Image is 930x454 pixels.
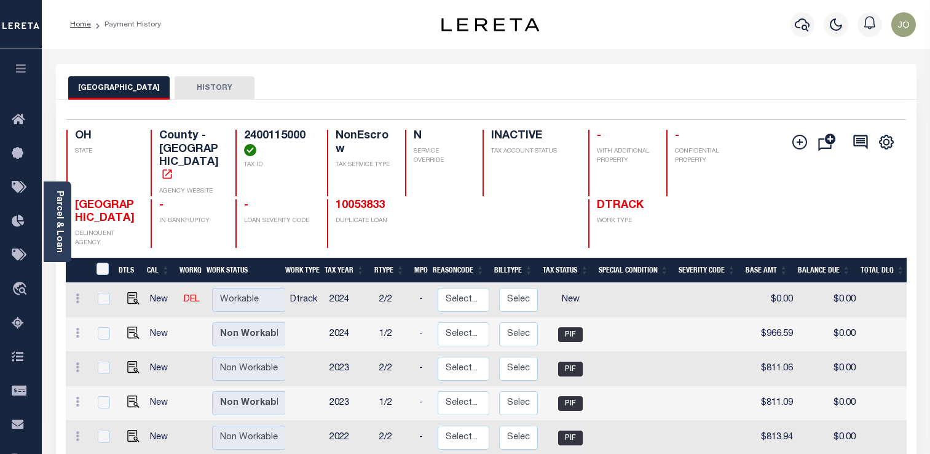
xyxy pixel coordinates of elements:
p: STATE [75,147,136,156]
span: DTRACK [597,200,644,211]
span: - [159,200,164,211]
a: DEL [184,295,200,304]
th: RType: activate to sort column ascending [369,258,409,283]
th: Work Status [202,258,285,283]
td: New [145,283,179,317]
span: - [597,130,601,141]
td: $0.00 [746,283,798,317]
span: PIF [558,396,583,411]
td: $966.59 [746,317,798,352]
p: SERVICE OVERRIDE [414,147,468,165]
th: &nbsp;&nbsp;&nbsp;&nbsp;&nbsp;&nbsp;&nbsp;&nbsp;&nbsp;&nbsp; [66,258,89,283]
p: DELINQUENT AGENCY [75,229,136,248]
th: MPO [409,258,428,283]
td: 2023 [325,352,374,386]
td: 2/2 [374,352,414,386]
th: BillType: activate to sort column ascending [489,258,538,283]
i: travel_explore [12,282,31,298]
td: Dtrack [285,283,325,317]
span: - [675,130,679,141]
button: [GEOGRAPHIC_DATA] [68,76,170,100]
td: $811.06 [746,352,798,386]
p: CONFIDENTIAL PROPERTY [675,147,736,165]
span: [GEOGRAPHIC_DATA] [75,200,135,225]
h4: INACTIVE [491,130,573,143]
th: &nbsp; [89,258,114,283]
p: TAX SERVICE TYPE [336,161,390,170]
img: svg+xml;base64,PHN2ZyB4bWxucz0iaHR0cDovL3d3dy53My5vcmcvMjAwMC9zdmciIHBvaW50ZXItZXZlbnRzPSJub25lIi... [891,12,916,37]
button: HISTORY [175,76,254,100]
p: TAX ACCOUNT STATUS [491,147,573,156]
th: Work Type [280,258,320,283]
td: $0.00 [798,352,861,386]
span: PIF [558,327,583,342]
th: Special Condition: activate to sort column ascending [594,258,674,283]
th: Balance Due: activate to sort column ascending [793,258,856,283]
td: 2/2 [374,283,414,317]
p: IN BANKRUPTCY [159,217,221,226]
p: TAX ID [244,161,312,170]
h4: OH [75,130,136,143]
a: Home [70,21,91,28]
td: 2023 [325,386,374,421]
td: $0.00 [798,283,861,317]
td: - [414,352,433,386]
td: $0.00 [798,317,861,352]
span: PIF [558,362,583,376]
p: WORK TYPE [597,217,658,226]
td: 2024 [325,317,374,352]
th: Severity Code: activate to sort column ascending [674,258,741,283]
th: Total DLQ: activate to sort column ascending [856,258,910,283]
th: Tax Year: activate to sort column ascending [320,258,369,283]
h4: N [414,130,468,143]
p: LOAN SEVERITY CODE [244,217,312,226]
td: New [145,352,179,386]
h4: NonEscrow [336,130,390,156]
a: Parcel & Loan [55,191,63,253]
th: CAL: activate to sort column ascending [142,258,175,283]
span: PIF [558,431,583,445]
td: 1/2 [374,317,414,352]
td: New [145,317,179,352]
span: - [244,200,248,211]
th: ReasonCode: activate to sort column ascending [428,258,489,283]
p: AGENCY WEBSITE [159,187,221,196]
h4: 2400115000 [244,130,312,156]
td: - [414,386,433,421]
p: DUPLICATE LOAN [336,217,468,226]
td: 2024 [325,283,374,317]
th: DTLS [114,258,142,283]
th: Tax Status: activate to sort column ascending [538,258,594,283]
td: 1/2 [374,386,414,421]
td: - [414,283,433,317]
th: Base Amt: activate to sort column ascending [741,258,793,283]
td: New [543,283,598,317]
td: $0.00 [798,386,861,421]
li: Payment History [91,19,161,30]
td: $811.09 [746,386,798,421]
img: logo-dark.svg [441,18,540,31]
td: New [145,386,179,421]
th: WorkQ [175,258,202,283]
p: WITH ADDITIONAL PROPERTY [597,147,651,165]
td: - [414,317,433,352]
h4: County - [GEOGRAPHIC_DATA] [159,130,221,183]
a: 10053833 [336,200,385,211]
